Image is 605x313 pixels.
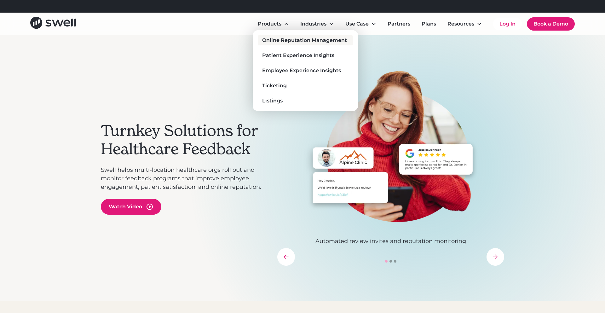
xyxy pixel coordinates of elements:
[258,66,353,76] a: Employee Experience Insights
[262,67,341,74] div: Employee Experience Insights
[258,20,281,28] div: Products
[340,18,381,30] div: Use Case
[262,82,287,90] div: Ticketing
[101,166,271,191] p: Swell helps multi-location healthcare orgs roll out and monitor feedback programs that improve em...
[258,35,353,45] a: Online Reputation Management
[253,30,358,111] nav: Products
[101,199,161,215] a: open lightbox
[295,18,339,30] div: Industries
[527,17,575,31] a: Book a Demo
[383,18,415,30] a: Partners
[258,81,353,91] a: Ticketing
[493,18,522,30] a: Log In
[258,50,353,61] a: Patient Experience Insights
[389,260,392,263] div: Show slide 2 of 3
[30,17,76,31] a: home
[109,203,142,211] div: Watch Video
[385,260,388,263] div: Show slide 1 of 3
[442,18,487,30] div: Resources
[277,71,504,266] div: carousel
[277,71,504,246] div: 1 of 3
[417,18,441,30] a: Plans
[487,248,504,266] div: next slide
[262,37,347,44] div: Online Reputation Management
[101,122,271,158] h2: Turnkey Solutions for Healthcare Feedback
[253,18,294,30] div: Products
[345,20,369,28] div: Use Case
[277,237,504,246] p: Automated review invites and reputation monitoring
[262,97,283,105] div: Listings
[262,52,334,59] div: Patient Experience Insights
[258,96,353,106] a: Listings
[394,260,396,263] div: Show slide 3 of 3
[300,20,326,28] div: Industries
[494,245,605,313] iframe: Chat Widget
[447,20,474,28] div: Resources
[277,248,295,266] div: previous slide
